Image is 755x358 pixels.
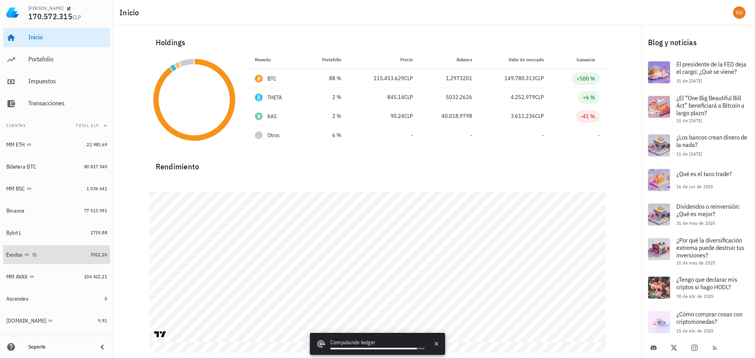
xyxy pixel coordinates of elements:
span: ¿Cómo comprar cosas con criptomonedas? [676,310,742,325]
span: 1.036.642 [87,185,107,191]
div: [DOMAIN_NAME] [6,318,46,324]
div: 40.018,9798 [425,112,472,120]
a: Transacciones [3,94,110,113]
h1: Inicio [120,6,142,19]
span: - [542,132,544,139]
div: +6 % [583,94,595,101]
span: 15 de [DATE] [676,117,702,123]
div: Rendimiento [149,154,606,173]
div: Holdings [149,30,606,55]
span: Otros [267,131,280,140]
div: Exodus [6,252,23,258]
span: CLP [72,14,81,21]
div: +500 % [576,75,595,83]
span: - [411,132,413,139]
span: CLP [404,112,413,119]
th: Balance [419,50,479,69]
a: ¿Cómo comprar cosas con criptomonedas? 15 de abr de 2025 [642,305,755,340]
div: BTC-icon [255,75,263,83]
div: 2 % [310,93,341,101]
a: MM AVAX 104.422,21 [3,267,110,286]
span: 845,14 [387,94,404,101]
span: CLP [535,112,544,119]
a: El presidente de la FED deja el cargo: ¿Qué se viene? 31 de [DATE] [642,55,755,90]
a: Charting by TradingView [153,330,167,338]
div: 1,2973201 [425,74,472,83]
span: CLP [404,94,413,101]
span: 115.453.629 [374,75,404,82]
span: Dividendos o reinversión: ¿Qué es mejor? [676,202,740,218]
span: 80.817.540 [84,163,107,169]
span: ¿Tengo que declarar mis criptos si hago HODL? [676,275,737,291]
a: Bybit L 2719,88 [3,223,110,242]
a: Dividendos o reinversión: ¿Qué es mejor? 31 de may de 2025 [642,197,755,232]
div: 6 % [310,131,341,140]
a: ¿Por qué la diversificación extrema puede destruir tus inversiones? 15 de may de 2025 [642,232,755,270]
div: Portafolio [28,55,107,63]
div: Computando ledger [330,338,425,348]
a: Impuestos [3,72,110,91]
span: CLP [535,94,544,101]
span: 9,91 [98,318,107,323]
div: MM ETH [6,141,25,148]
div: Billetera BTC [6,163,36,170]
a: ¿Qué es el taco trade? 16 de jun de 2025 [642,163,755,197]
div: Soporte [28,344,91,350]
span: 0 [105,296,107,301]
div: MM AVAX [6,274,28,280]
a: [DOMAIN_NAME] 9,91 [3,311,110,330]
a: Portafolio [3,50,110,69]
div: THETA-icon [255,94,263,101]
a: Binance 77.513.591 [3,201,110,220]
div: Blog y noticias [642,30,755,55]
th: Moneda [249,50,304,69]
div: -41 % [581,112,595,120]
a: MM ETH 22.983,69 [3,135,110,154]
th: Portafolio [304,50,348,69]
span: CLP [535,75,544,82]
a: ¿Tengo que declarar mis criptos si hago HODL? 30 de abr de 2025 [642,270,755,305]
span: Ganancia [576,57,600,62]
span: 149.780.313 [505,75,535,82]
div: Binance [6,207,25,214]
a: Billetera BTC 80.817.540 [3,157,110,176]
a: Ascendex 0 [3,289,110,308]
span: 170.572.315 [28,11,72,22]
span: 90,24 [390,112,404,119]
div: Bybit L [6,229,22,236]
span: - [470,132,472,139]
span: Total CLP [76,123,99,128]
div: Inicio [28,33,107,41]
a: Exodus 3512,26 [3,245,110,264]
span: ¿El “One Big Beautiful Bill Act” beneficiará a Bitcoin a largo plazo? [676,94,744,117]
div: [PERSON_NAME] [28,5,63,11]
span: 77.513.591 [84,207,107,213]
span: 3.611.236 [511,112,535,119]
span: 30 de abr de 2025 [676,293,714,299]
a: MM BSC 1.036.642 [3,179,110,198]
div: Ascendex [6,296,28,302]
a: ¿Los bancos crean dinero de la nada? 11 de [DATE] [642,128,755,163]
div: avatar [733,6,746,19]
th: Valor de mercado [479,50,550,69]
span: 11 de [DATE] [676,151,702,157]
div: 5032,2626 [425,93,472,101]
div: MM BSC [6,185,25,192]
button: CuentasTotal CLP [3,116,110,135]
a: ¿El “One Big Beautiful Bill Act” beneficiará a Bitcoin a largo plazo? 15 de [DATE] [642,90,755,128]
span: 31 de [DATE] [676,78,702,84]
a: Inicio [3,28,110,47]
div: KAS [267,112,277,120]
span: 4.252.979 [511,94,535,101]
span: 2719,88 [90,229,107,235]
div: Transacciones [28,99,107,107]
span: ¿Los bancos crean dinero de la nada? [676,133,747,149]
span: 3512,26 [90,252,107,257]
span: 31 de may de 2025 [676,220,715,226]
span: 16 de jun de 2025 [676,184,713,189]
div: THETA [267,94,282,101]
span: CLP [404,75,413,82]
span: 15 de may de 2025 [676,260,715,266]
span: ¿Qué es el taco trade? [676,170,732,178]
span: - [598,132,600,139]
